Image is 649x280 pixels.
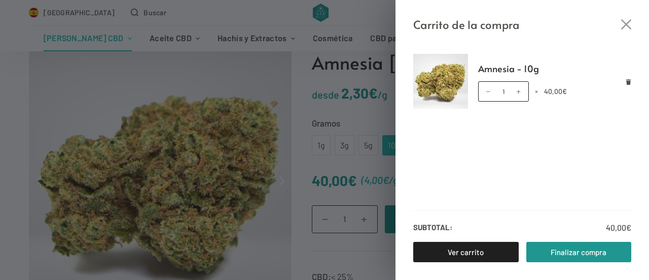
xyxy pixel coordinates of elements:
[526,242,632,262] a: Finalizar compra
[413,221,452,234] strong: Subtotal:
[535,87,538,96] span: ×
[621,19,631,29] button: Cerrar el cajón del carrito
[413,15,520,34] span: Carrito de la compra
[626,79,631,84] a: Eliminar Amnesia - 10g del carrito
[544,87,567,96] bdi: 40,00
[562,87,567,96] span: €
[478,81,529,102] input: Cantidad de productos
[413,242,519,262] a: Ver carrito
[606,223,631,232] bdi: 40,00
[478,61,632,76] a: Amnesia - 10g
[626,223,631,232] span: €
